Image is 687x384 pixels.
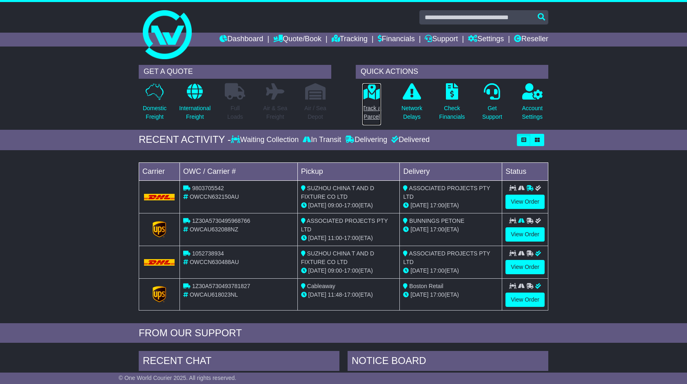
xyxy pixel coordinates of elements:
td: Carrier [139,162,180,180]
p: Air / Sea Depot [304,104,326,121]
span: ASSOCIATED PROJECTS PTY LTD [403,185,490,200]
p: Get Support [482,104,502,121]
span: SUZHOU CHINA T AND D FIXTURE CO LTD [301,250,374,265]
div: Waiting Collection [231,135,301,144]
span: Boston Retail [409,283,443,289]
span: 11:00 [328,235,342,241]
span: 9803705542 [192,185,224,191]
span: ASSOCIATED PROJECTS PTY LTD [301,218,388,233]
div: RECENT CHAT [139,351,339,373]
div: Delivering [343,135,389,144]
td: OWC / Carrier # [180,162,298,180]
td: Pickup [297,162,400,180]
span: 1Z30A5730495968766 [192,218,250,224]
a: GetSupport [482,83,503,126]
span: 17:00 [344,291,358,298]
span: [DATE] [308,291,326,298]
a: View Order [505,260,545,274]
span: 17:00 [344,235,358,241]
div: Delivered [389,135,430,144]
span: 09:00 [328,202,342,209]
img: DHL.png [144,259,175,266]
span: 17:00 [344,202,358,209]
a: NetworkDelays [401,83,423,126]
div: - (ETA) [301,291,397,299]
a: Quote/Book [273,33,321,47]
div: In Transit [301,135,343,144]
a: Track aParcel [362,83,381,126]
span: OWCAU632088NZ [190,226,238,233]
div: (ETA) [403,291,499,299]
p: Check Financials [439,104,465,121]
p: Track a Parcel [362,104,381,121]
span: 17:00 [430,202,444,209]
a: Support [425,33,458,47]
span: Cableaway [307,283,335,289]
span: 17:00 [344,267,358,274]
span: [DATE] [410,291,428,298]
span: [DATE] [410,226,428,233]
span: 17:00 [430,226,444,233]
td: Delivery [400,162,502,180]
a: DomesticFreight [142,83,167,126]
div: NOTICE BOARD [348,351,548,373]
span: BUNNINGS PETONE [409,218,464,224]
p: Account Settings [522,104,543,121]
div: - (ETA) [301,201,397,210]
span: 17:00 [430,291,444,298]
span: [DATE] [410,267,428,274]
div: QUICK ACTIONS [356,65,548,79]
div: (ETA) [403,201,499,210]
a: CheckFinancials [439,83,465,126]
p: Domestic Freight [143,104,166,121]
a: Reseller [514,33,548,47]
span: © One World Courier 2025. All rights reserved. [119,375,237,381]
span: [DATE] [410,202,428,209]
img: GetCarrierServiceLogo [153,286,166,302]
div: RECENT ACTIVITY - [139,134,231,146]
a: Settings [468,33,504,47]
span: OWCAU618023NL [190,291,238,298]
a: View Order [505,227,545,242]
img: GetCarrierServiceLogo [153,221,166,238]
span: OWCCN630488AU [190,259,239,265]
div: - (ETA) [301,266,397,275]
span: 1052738934 [192,250,224,257]
td: Status [502,162,548,180]
a: InternationalFreight [179,83,211,126]
span: [DATE] [308,267,326,274]
p: Network Delays [401,104,422,121]
span: [DATE] [308,235,326,241]
div: GET A QUOTE [139,65,331,79]
p: Full Loads [225,104,245,121]
p: Air & Sea Freight [263,104,287,121]
span: ASSOCIATED PROJECTS PTY LTD [403,250,490,265]
div: FROM OUR SUPPORT [139,327,548,339]
div: (ETA) [403,225,499,234]
div: (ETA) [403,266,499,275]
span: [DATE] [308,202,326,209]
span: 1Z30A5730493781827 [192,283,250,289]
a: Financials [378,33,415,47]
div: - (ETA) [301,234,397,242]
span: 11:48 [328,291,342,298]
span: 09:00 [328,267,342,274]
a: View Order [505,195,545,209]
span: SUZHOU CHINA T AND D FIXTURE CO LTD [301,185,374,200]
p: International Freight [179,104,211,121]
a: View Order [505,293,545,307]
a: AccountSettings [522,83,543,126]
a: Dashboard [219,33,263,47]
a: Tracking [332,33,368,47]
span: OWCCN632150AU [190,193,239,200]
img: DHL.png [144,194,175,200]
span: 17:00 [430,267,444,274]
